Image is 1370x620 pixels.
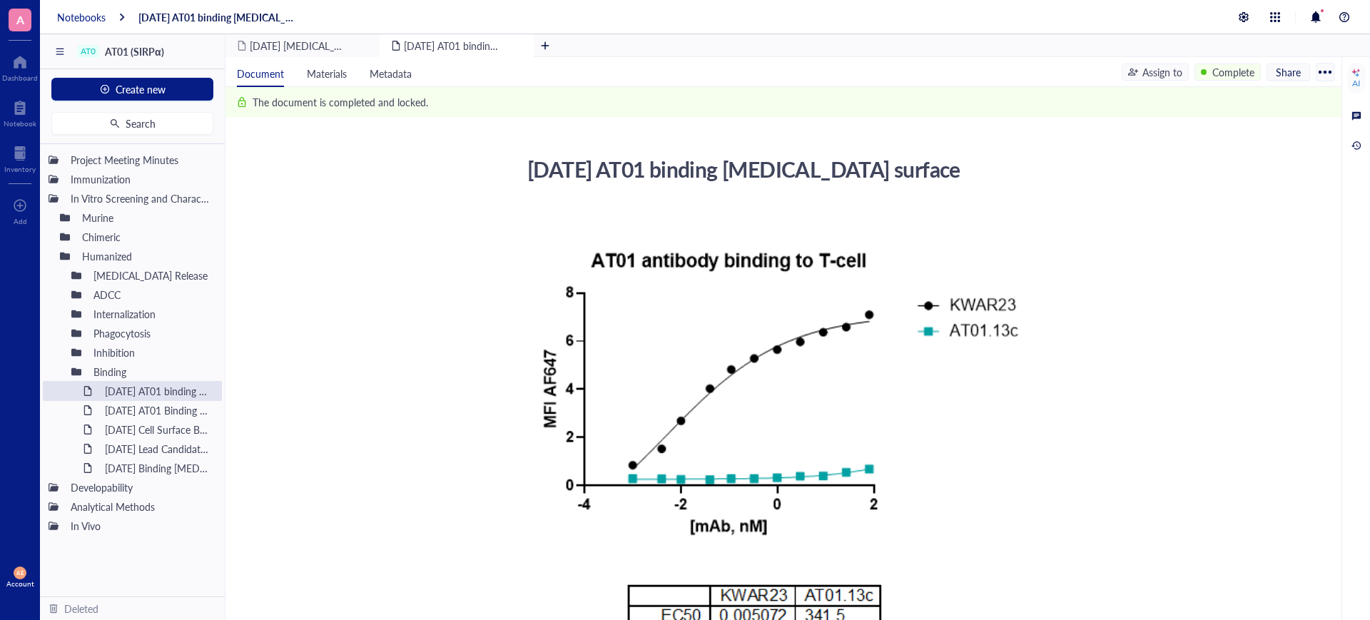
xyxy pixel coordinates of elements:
[1212,64,1254,80] div: Complete
[307,66,347,81] span: Materials
[237,66,284,81] span: Document
[1352,78,1360,89] div: AI
[4,96,36,128] a: Notebook
[1276,66,1301,78] span: Share
[64,169,216,189] div: Immunization
[105,44,164,59] span: AT01 (SIRPα)
[64,477,216,497] div: Developability
[64,516,216,536] div: In Vivo
[64,150,216,170] div: Project Meeting Minutes
[370,66,412,81] span: Metadata
[253,94,428,110] div: The document is completed and locked.
[521,151,1029,187] div: [DATE] AT01 binding [MEDICAL_DATA] surface
[87,265,216,285] div: [MEDICAL_DATA] Release
[126,118,156,129] span: Search
[98,420,216,439] div: [DATE] Cell Surface Binding AT01-Cyno-SIRPalpha
[51,112,213,135] button: Search
[76,208,216,228] div: Murine
[138,11,300,24] a: [DATE] AT01 binding [MEDICAL_DATA] surface
[6,579,34,588] div: Account
[87,304,216,324] div: Internalization
[2,51,38,82] a: Dashboard
[4,142,36,173] a: Inventory
[76,246,216,266] div: Humanized
[64,497,216,517] div: Analytical Methods
[64,188,216,208] div: In Vitro Screening and Characterization
[98,439,216,459] div: [DATE] Lead Candidate Binding to SIRPalpha variants
[64,601,98,616] div: Deleted
[76,227,216,247] div: Chimeric
[116,83,166,95] span: Create new
[2,73,38,82] div: Dashboard
[87,362,216,382] div: Binding
[98,400,216,420] div: [DATE] AT01 Binding [MEDICAL_DATA] surface
[81,46,96,56] div: AT0
[51,78,213,101] button: Create new
[1267,63,1310,81] button: Share
[87,323,216,343] div: Phagocytosis
[14,217,27,225] div: Add
[4,119,36,128] div: Notebook
[16,11,24,29] span: A
[16,569,24,576] span: AE
[87,285,216,305] div: ADCC
[1142,64,1182,80] div: Assign to
[87,342,216,362] div: Inhibition
[98,381,216,401] div: [DATE] AT01 binding [MEDICAL_DATA] surface
[4,165,36,173] div: Inventory
[98,458,216,478] div: [DATE] Binding [MEDICAL_DATA]
[57,11,106,24] a: Notebooks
